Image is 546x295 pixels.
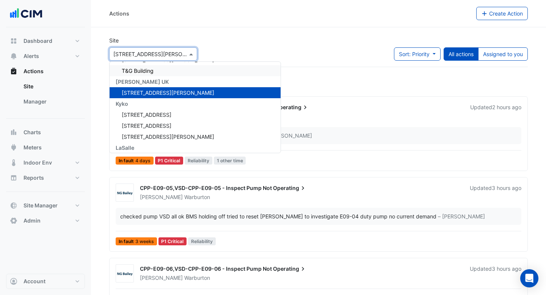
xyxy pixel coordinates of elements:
span: Thu 02-Oct-2025 17:51 AEST [492,104,521,110]
label: Site [109,36,119,44]
span: CPP-E09-06,VSD-CPP-E09-06 - Inspect Pump Not [140,265,272,272]
app-icon: Indoor Env [10,159,17,166]
span: 1 other time [214,157,246,165]
span: In fault [116,237,157,245]
span: Operating [275,104,309,111]
app-icon: Actions [10,67,17,75]
span: – [PERSON_NAME] [265,132,312,140]
span: [STREET_ADDRESS] [122,111,171,118]
button: Admin [6,213,85,228]
span: Actions [24,67,44,75]
app-icon: Site Manager [10,202,17,209]
a: Manager [17,94,85,109]
span: Meters [24,144,42,151]
span: Sort: Priority [399,51,430,57]
app-icon: Dashboard [10,37,17,45]
span: Warburton [184,274,210,282]
span: Site Manager [24,202,58,209]
span: Reliability [185,157,212,165]
span: 4 days [135,158,151,163]
span: Operating [273,265,307,273]
div: Actions [109,9,129,17]
div: Options List [110,62,281,153]
span: Charts [24,129,41,136]
span: [STREET_ADDRESS][PERSON_NAME] [122,133,214,140]
app-icon: Admin [10,217,17,224]
span: Dashboard [24,37,52,45]
button: All actions [444,47,479,61]
div: Updated [470,104,521,120]
span: Operating [273,184,307,192]
span: [PERSON_NAME] [140,194,183,200]
button: Create Action [476,7,528,20]
button: Actions [6,64,85,79]
div: Updated [470,184,521,201]
app-icon: Meters [10,144,17,151]
button: Site Manager [6,198,85,213]
button: Assigned to you [478,47,528,61]
span: Kyko [116,100,128,107]
button: Charts [6,125,85,140]
span: CPP-E09-05,VSD-CPP-E09-05 - Inspect Pump Not [140,185,272,191]
button: Reports [6,170,85,185]
span: [PERSON_NAME] UK [116,78,169,85]
div: Open Intercom Messenger [520,269,538,287]
button: Sort: Priority [394,47,441,61]
span: 3 weeks [135,239,154,244]
div: Actions [6,79,85,112]
app-icon: Reports [10,174,17,182]
div: Updated [470,265,521,282]
span: Alerts [24,52,39,60]
app-icon: Charts [10,129,17,136]
button: Alerts [6,49,85,64]
div: checked pump VSD all ok BMS holding off tried to reset [PERSON_NAME] to investigate E09-04 duty p... [120,212,436,220]
a: Site [17,79,85,94]
span: Thu 02-Oct-2025 17:46 AEST [492,185,521,191]
span: [STREET_ADDRESS] [122,122,171,129]
span: Reports [24,174,44,182]
img: Company Logo [9,6,43,21]
span: Reliability [188,237,216,245]
span: [PERSON_NAME] [140,275,183,281]
span: Thu 02-Oct-2025 17:35 AEST [492,265,521,272]
span: In fault [116,157,154,165]
span: Warburton [184,193,210,201]
span: [STREET_ADDRESS][PERSON_NAME] [122,89,214,96]
span: LaSalle [116,144,134,151]
span: – [PERSON_NAME] [438,212,485,220]
span: Indoor Env [24,159,52,166]
button: Account [6,274,85,289]
button: Indoor Env [6,155,85,170]
div: P1 Critical [158,237,187,245]
app-icon: Alerts [10,52,17,60]
img: NG Bailey [116,270,133,278]
div: P1 Critical [155,157,184,165]
span: T&G Building [122,67,154,74]
img: NG Bailey [116,189,133,197]
span: Create Action [489,10,523,17]
button: Dashboard [6,33,85,49]
span: Admin [24,217,41,224]
span: Account [24,278,45,285]
button: Meters [6,140,85,155]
